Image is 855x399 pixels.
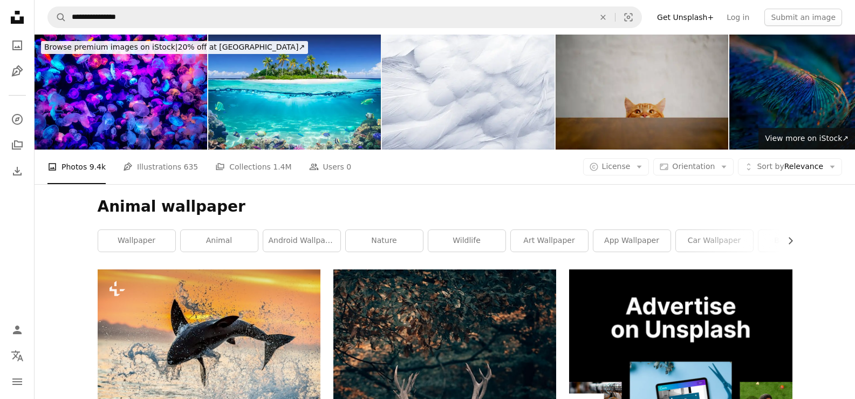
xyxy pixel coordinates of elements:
[653,158,734,175] button: Orientation
[651,9,720,26] a: Get Unsplash+
[720,9,756,26] a: Log in
[181,230,258,252] a: animal
[757,162,784,171] span: Sort by
[6,109,28,130] a: Explore
[672,162,715,171] span: Orientation
[346,161,351,173] span: 0
[615,7,641,28] button: Visual search
[47,6,642,28] form: Find visuals sitewide
[44,43,177,51] span: Browse premium images on iStock |
[382,35,555,150] img: Goose Feathers Background
[48,7,66,28] button: Search Unsplash
[602,162,631,171] span: License
[98,230,175,252] a: wallpaper
[511,230,588,252] a: art wallpaper
[758,230,836,252] a: background
[263,230,340,252] a: android wallpaper
[6,319,28,341] a: Log in / Sign up
[758,128,855,150] a: View more on iStock↗
[593,230,671,252] a: app wallpaper
[215,150,291,184] a: Collections 1.4M
[556,35,728,150] img: Big-eyed naughty cat looking at the target. British sort hair cat.
[273,161,291,173] span: 1.4M
[591,7,615,28] button: Clear
[208,35,381,150] img: Tropical Island And Coral Reef - Split View With Waterline
[44,43,305,51] span: 20% off at [GEOGRAPHIC_DATA] ↗
[781,230,792,252] button: scroll list to the right
[98,197,792,217] h1: Animal wallpaper
[6,35,28,56] a: Photos
[123,150,198,184] a: Illustrations 635
[6,160,28,182] a: Download History
[6,60,28,82] a: Illustrations
[583,158,649,175] button: License
[765,134,849,143] span: View more on iStock ↗
[676,230,753,252] a: car wallpaper
[6,134,28,156] a: Collections
[757,161,823,172] span: Relevance
[309,150,352,184] a: Users 0
[346,230,423,252] a: nature
[764,9,842,26] button: Submit an image
[35,35,314,60] a: Browse premium images on iStock|20% off at [GEOGRAPHIC_DATA]↗
[98,345,320,355] a: jumping Great White Shark. Red sky of sunrise. Great White Shark breaching in attack. Scientific ...
[184,161,199,173] span: 635
[35,35,207,150] img: many colorful jellyfish on the dark sea
[6,371,28,393] button: Menu
[6,345,28,367] button: Language
[428,230,505,252] a: wildlife
[738,158,842,175] button: Sort byRelevance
